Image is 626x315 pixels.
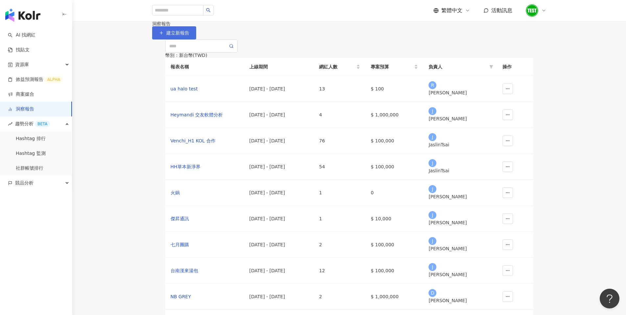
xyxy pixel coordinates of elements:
span: 趨勢分析 [15,116,50,131]
th: 上線期間 [244,58,314,76]
div: [PERSON_NAME] [429,271,492,278]
span: J [432,133,433,141]
td: $ 100,000 [365,128,423,154]
div: [DATE] - [DATE] [249,189,309,196]
span: 繁體中文 [441,7,462,14]
td: $ 1,000,000 [365,284,423,310]
div: [PERSON_NAME] [429,89,492,96]
div: JaslinTsai [429,167,492,174]
span: J [432,211,433,219]
div: [PERSON_NAME] [429,219,492,226]
span: J [432,185,433,193]
span: J [432,263,433,271]
a: HH草本新淨界 [171,163,239,170]
a: NB GREY [171,293,239,300]
span: R [431,82,434,89]
a: Venchi_H1 KOL 合作 [171,137,239,144]
div: [DATE] - [DATE] [249,163,309,170]
span: rise [8,122,12,126]
div: BETA [35,121,50,127]
div: [DATE] - [DATE] [249,137,309,144]
a: 商案媒合 [8,91,34,98]
a: Hashtag 排行 [16,135,46,142]
div: [DATE] - [DATE] [249,85,309,92]
a: searchAI 找網紅 [8,32,35,38]
div: 幣別 ： 新台幣 ( TWD ) [165,53,533,58]
a: 社群帳號排行 [16,165,43,172]
span: 資源庫 [15,57,29,72]
div: [PERSON_NAME] [429,297,492,304]
div: [DATE] - [DATE] [249,267,309,274]
div: [DATE] - [DATE] [249,215,309,222]
span: 網紅人數 [319,63,355,70]
div: [PERSON_NAME] [429,115,492,122]
a: 七月團購 [171,241,239,248]
a: Hashtag 監測 [16,150,46,157]
td: 76 [314,128,365,154]
iframe: Help Scout Beacon - Open [600,289,619,308]
td: 13 [314,76,365,102]
div: JaslinTsai [429,141,492,148]
td: 1 [314,180,365,206]
span: J [432,108,433,115]
span: filter [489,65,493,69]
th: 操作 [497,58,533,76]
span: search [206,8,211,12]
th: 報表名稱 [165,58,244,76]
div: [DATE] - [DATE] [249,293,309,300]
a: 找貼文 [8,47,30,53]
div: 洞察報告 [152,21,546,26]
a: 台南漢來湯包 [171,267,239,274]
td: $ 1,000,000 [365,102,423,128]
td: $ 100,000 [365,154,423,180]
span: 活動訊息 [491,7,512,13]
a: 洞察報告 [8,106,34,112]
div: [PERSON_NAME] [429,245,492,252]
td: $ 100,000 [365,258,423,284]
td: 4 [314,102,365,128]
div: [PERSON_NAME] [429,193,492,200]
span: 負責人 [429,63,486,70]
div: [DATE] - [DATE] [249,111,309,118]
span: D [431,289,434,297]
a: 傑昇通訊 [171,215,239,222]
td: $ 10,000 [365,206,423,232]
td: 1 [314,206,365,232]
img: logo [5,9,40,22]
img: unnamed.png [526,4,538,17]
a: 火鍋 [171,189,239,196]
span: 競品分析 [15,176,34,190]
td: 2 [314,232,365,258]
div: [DATE] - [DATE] [249,241,309,248]
td: 2 [314,284,365,310]
a: 效益預測報告ALPHA [8,76,63,83]
td: $ 100,000 [365,232,423,258]
button: 建立新報告 [152,26,196,39]
th: 專案預算 [365,58,423,76]
span: filter [488,62,495,72]
a: Heymandi 交友軟體分析 [171,111,239,118]
a: ua halo test [171,85,239,92]
th: 網紅人數 [314,58,365,76]
td: 54 [314,154,365,180]
span: J [432,237,433,245]
td: $ 100 [365,76,423,102]
span: 專案預算 [371,63,413,70]
td: 12 [314,258,365,284]
td: 0 [365,180,423,206]
span: J [432,159,433,167]
span: 建立新報告 [166,30,189,36]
